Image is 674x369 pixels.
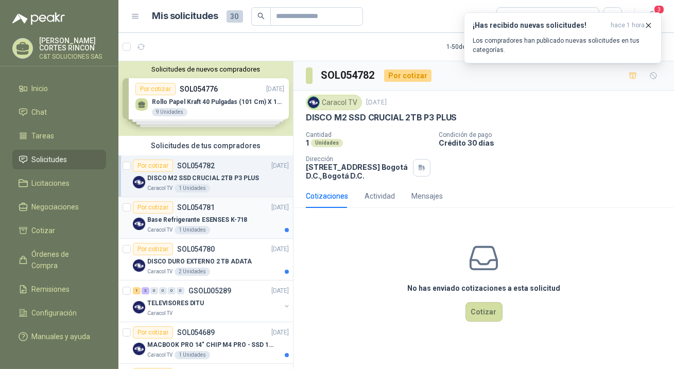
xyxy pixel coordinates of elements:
p: [PERSON_NAME] CORTES RINCON [39,37,106,51]
h3: SOL054782 [321,67,376,83]
div: 1 - 50 de 174 [446,39,510,55]
a: Por cotizarSOL054780[DATE] Company LogoDISCO DURO EXTERNO 2 TB ADATACaracol TV2 Unidades [118,239,293,280]
div: Por cotizar [133,160,173,172]
p: Caracol TV [147,309,172,318]
div: 1 Unidades [175,351,210,359]
div: 1 [133,287,141,294]
div: Por cotizar [133,201,173,214]
p: [DATE] [271,244,289,254]
span: Configuración [32,307,77,319]
h3: No has enviado cotizaciones a esta solicitud [407,283,560,294]
p: SOL054782 [177,162,215,169]
h3: ¡Has recibido nuevas solicitudes! [473,21,607,30]
a: Negociaciones [12,197,106,217]
p: Base Refrigerante ESENSES K-718 [147,215,247,225]
p: [DATE] [271,203,289,213]
div: Solicitudes de tus compradores [118,136,293,155]
span: Remisiones [32,284,70,295]
p: DISCO M2 SSD CRUCIAL 2TB P3 PLUS [147,173,259,183]
p: SOL054781 [177,204,215,211]
span: Licitaciones [32,178,70,189]
p: GSOL005289 [188,287,231,294]
p: SOL054780 [177,245,215,253]
button: ¡Has recibido nuevas solicitudes!hace 1 hora Los compradores han publicado nuevas solicitudes en ... [464,12,662,63]
a: Órdenes de Compra [12,244,106,275]
span: Negociaciones [32,201,79,213]
p: TELEVISORES DITU [147,298,204,308]
p: Los compradores han publicado nuevas solicitudes en tus categorías. [473,36,653,55]
p: DISCO DURO EXTERNO 2 TB ADATA [147,257,252,267]
a: Inicio [12,79,106,98]
p: 1 [306,138,309,147]
div: Todas [503,11,525,22]
div: 0 [159,287,167,294]
a: Tareas [12,126,106,146]
span: Órdenes de Compra [32,249,96,271]
a: 1 3 0 0 0 0 GSOL005289[DATE] Company LogoTELEVISORES DITUCaracol TV [133,285,291,318]
p: C&T SOLUCIONES SAS [39,54,106,60]
img: Company Logo [133,301,145,313]
span: Tareas [32,130,55,142]
div: Solicitudes de nuevos compradoresPor cotizarSOL054776[DATE] Rollo Papel Kraft 40 Pulgadas (101 Cm... [118,61,293,136]
p: Caracol TV [147,184,172,192]
p: Crédito 30 días [439,138,670,147]
div: Por cotizar [133,326,173,339]
span: 30 [227,10,243,23]
div: Cotizaciones [306,190,348,202]
p: [DATE] [366,98,387,108]
div: Actividad [365,190,395,202]
span: search [257,12,265,20]
p: Caracol TV [147,268,172,276]
a: Por cotizarSOL054689[DATE] Company LogoMACBOOK PRO 14" CHIP M4 PRO - SSD 1TB RAM 24GBCaracol TV1 ... [118,322,293,364]
a: Configuración [12,303,106,323]
p: [DATE] [271,328,289,338]
p: [DATE] [271,161,289,171]
button: Cotizar [465,302,503,322]
p: Cantidad [306,131,430,138]
p: [DATE] [271,286,289,296]
div: 0 [150,287,158,294]
span: Chat [32,107,47,118]
p: Caracol TV [147,351,172,359]
h1: Mis solicitudes [152,9,218,24]
div: Por cotizar [133,243,173,255]
img: Company Logo [133,259,145,272]
p: Condición de pago [439,131,670,138]
a: Chat [12,102,106,122]
p: Caracol TV [147,226,172,234]
a: Por cotizarSOL054782[DATE] Company LogoDISCO M2 SSD CRUCIAL 2TB P3 PLUSCaracol TV1 Unidades [118,155,293,197]
a: Licitaciones [12,173,106,193]
p: Dirección [306,155,409,163]
a: Por cotizarSOL054781[DATE] Company LogoBase Refrigerante ESENSES K-718Caracol TV1 Unidades [118,197,293,239]
img: Company Logo [133,218,145,230]
div: 1 Unidades [175,184,210,192]
img: Company Logo [133,176,145,188]
a: Remisiones [12,279,106,299]
button: Solicitudes de nuevos compradores [123,65,289,73]
a: Cotizar [12,221,106,240]
p: SOL054689 [177,329,215,336]
img: Company Logo [133,343,145,355]
img: Company Logo [308,97,319,108]
div: 2 Unidades [175,268,210,276]
button: 3 [643,7,662,26]
div: 3 [142,287,149,294]
p: DISCO M2 SSD CRUCIAL 2TB P3 PLUS [306,112,457,123]
p: [STREET_ADDRESS] Bogotá D.C. , Bogotá D.C. [306,163,409,180]
div: Por cotizar [384,69,431,82]
a: Solicitudes [12,150,106,169]
div: Unidades [311,139,343,147]
div: 0 [168,287,176,294]
span: Manuales y ayuda [32,331,91,342]
span: Cotizar [32,225,56,236]
div: Mensajes [411,190,443,202]
span: 3 [653,5,665,14]
a: Manuales y ayuda [12,327,106,346]
span: Inicio [32,83,48,94]
p: MACBOOK PRO 14" CHIP M4 PRO - SSD 1TB RAM 24GB [147,340,275,350]
img: Logo peakr [12,12,65,25]
div: 0 [177,287,184,294]
span: Solicitudes [32,154,67,165]
span: hace 1 hora [611,21,645,30]
div: Caracol TV [306,95,362,110]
